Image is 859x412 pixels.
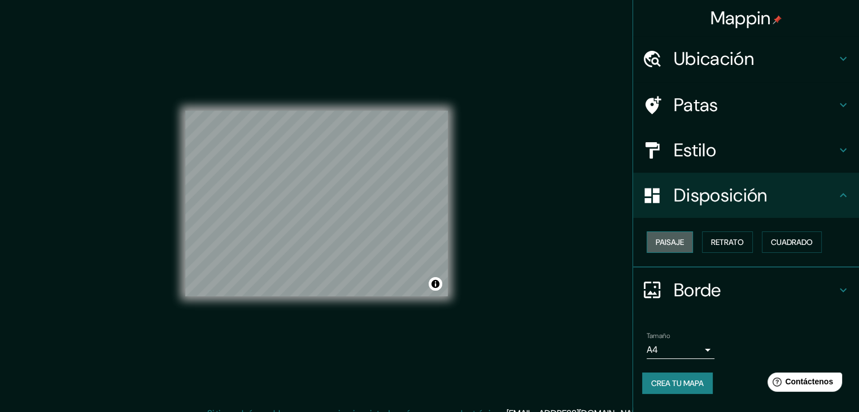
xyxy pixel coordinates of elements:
font: Ubicación [674,47,754,71]
font: Patas [674,93,718,117]
button: Retrato [702,231,753,253]
div: Borde [633,268,859,313]
font: Tamaño [647,331,670,340]
canvas: Mapa [185,111,448,296]
iframe: Lanzador de widgets de ayuda [758,368,847,400]
button: Paisaje [647,231,693,253]
button: Crea tu mapa [642,372,713,394]
font: Mappin [710,6,771,30]
font: Crea tu mapa [651,378,704,388]
div: Disposición [633,173,859,218]
font: A4 [647,344,658,356]
div: Estilo [633,128,859,173]
font: Cuadrado [771,237,813,247]
font: Disposición [674,183,767,207]
div: Ubicación [633,36,859,81]
font: Estilo [674,138,716,162]
div: Patas [633,82,859,128]
font: Borde [674,278,721,302]
img: pin-icon.png [773,15,782,24]
font: Retrato [711,237,744,247]
button: Activar o desactivar atribución [429,277,442,291]
button: Cuadrado [762,231,822,253]
div: A4 [647,341,714,359]
font: Paisaje [656,237,684,247]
